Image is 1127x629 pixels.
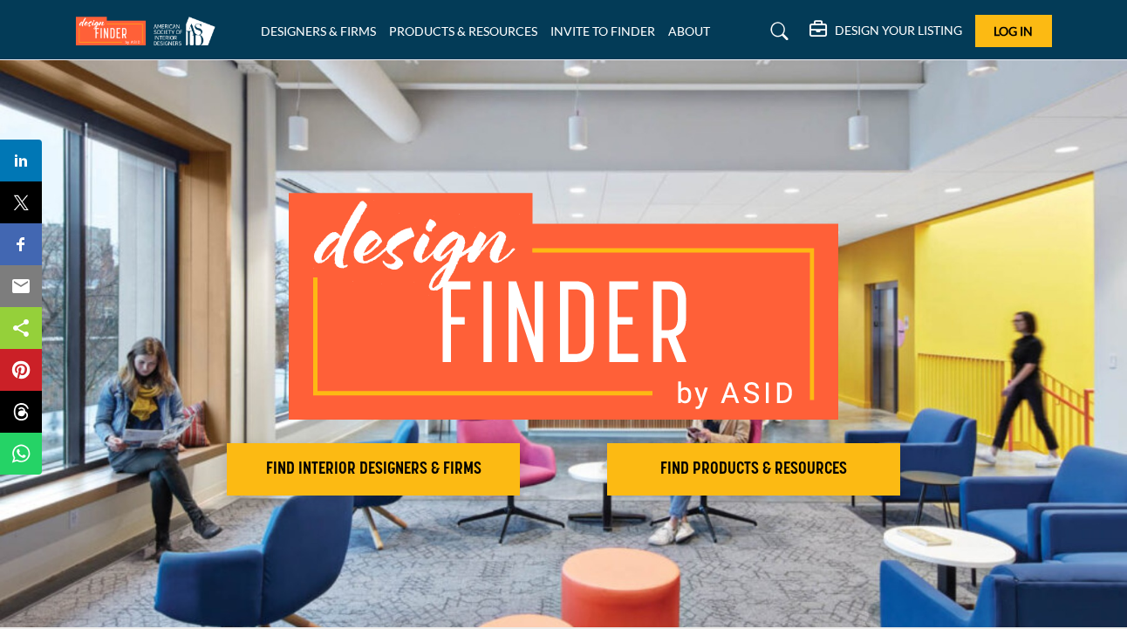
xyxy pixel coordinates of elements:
[607,443,900,496] button: FIND PRODUCTS & RESOURCES
[227,443,520,496] button: FIND INTERIOR DESIGNERS & FIRMS
[289,193,838,420] img: image
[261,24,376,38] a: DESIGNERS & FIRMS
[809,21,962,42] div: DESIGN YOUR LISTING
[232,459,515,480] h2: FIND INTERIOR DESIGNERS & FIRMS
[975,15,1052,47] button: Log In
[754,17,800,45] a: Search
[76,17,224,45] img: Site Logo
[612,459,895,480] h2: FIND PRODUCTS & RESOURCES
[550,24,655,38] a: INVITE TO FINDER
[835,23,962,38] h5: DESIGN YOUR LISTING
[389,24,537,38] a: PRODUCTS & RESOURCES
[668,24,710,38] a: ABOUT
[994,24,1033,38] span: Log In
